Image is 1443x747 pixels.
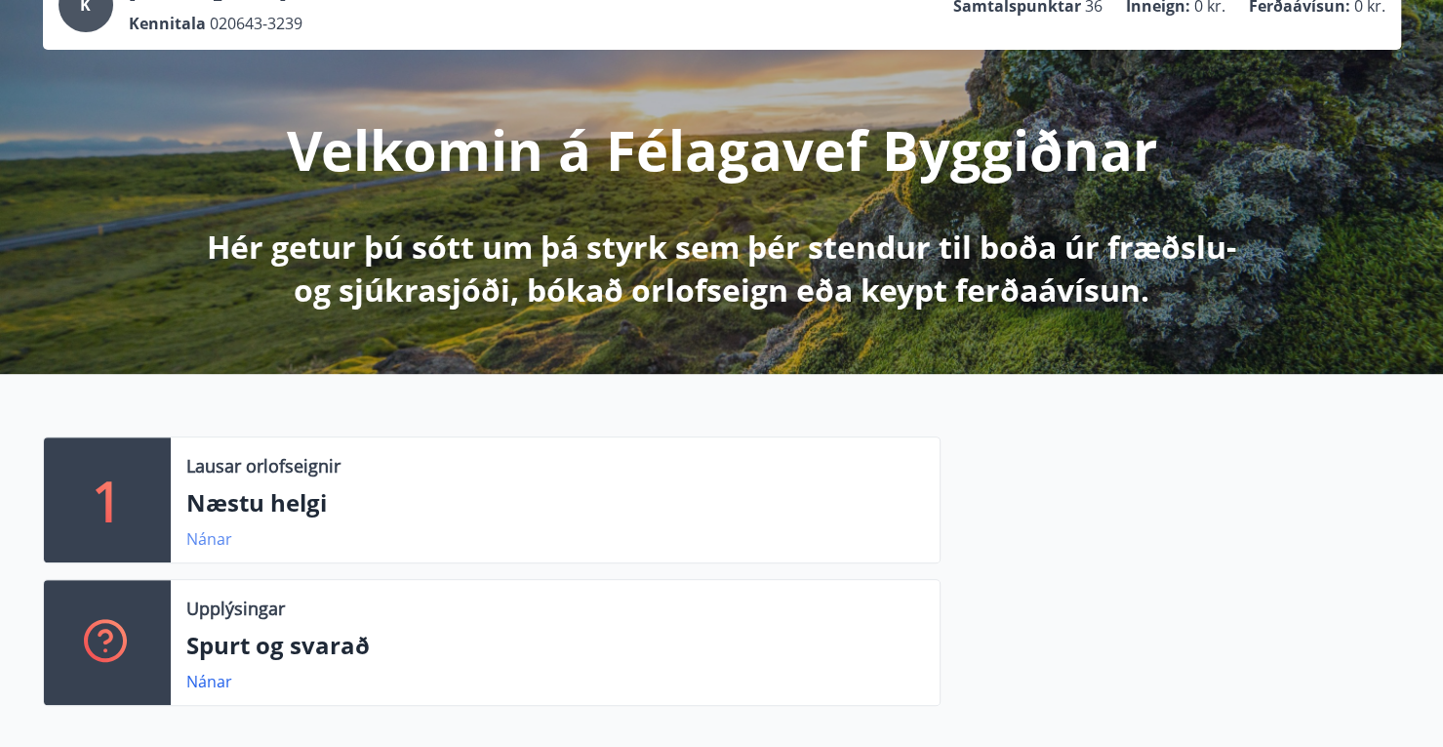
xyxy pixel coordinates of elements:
font: Lausar orlofseignir [186,454,341,477]
font: Nánar [186,528,232,550]
font: Næstu helgi [186,486,327,519]
font: Velkomin á Félagavef Byggiðnar [287,112,1157,187]
font: Hér getur þú sótt um þá styrk sem þér stendur til boða úr fræðslu- og sjúkrasjóði, bókað orlofsei... [207,226,1236,311]
font: Upplýsingar [186,597,285,620]
font: Kennitala [129,13,206,34]
font: Nánar [186,671,232,692]
font: Spurt og svarað [186,629,370,661]
font: 020643-3239 [210,13,302,34]
font: 1 [92,463,123,537]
